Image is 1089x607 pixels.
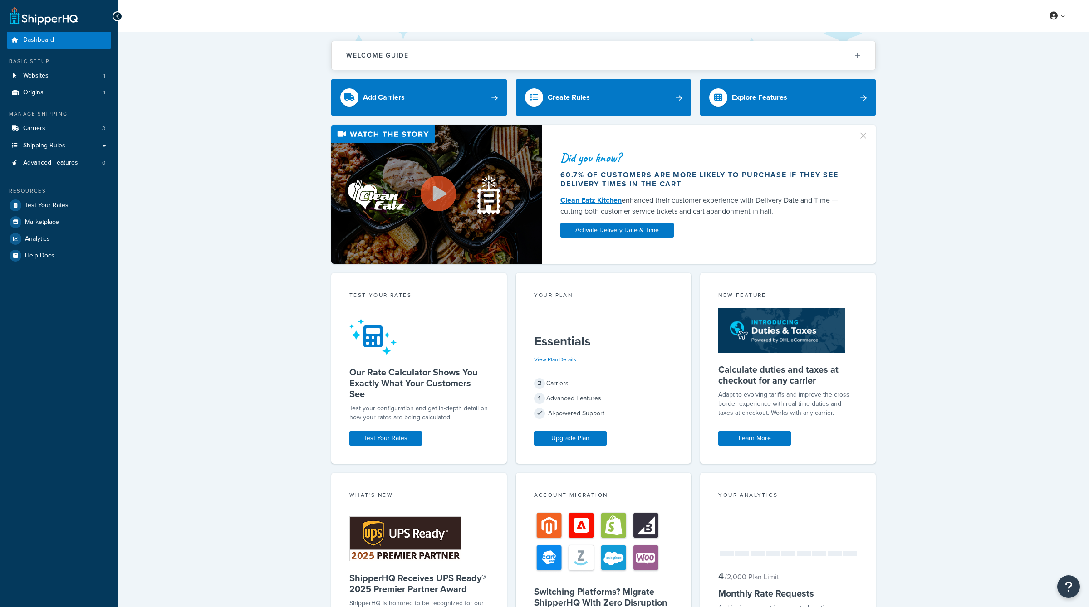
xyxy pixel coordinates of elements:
span: Help Docs [25,252,54,260]
a: Advanced Features0 [7,155,111,171]
div: Explore Features [732,91,787,104]
div: What's New [349,491,489,501]
span: 1 [103,72,105,80]
span: Test Your Rates [25,202,69,209]
div: Add Carriers [363,91,405,104]
a: Dashboard [7,32,111,49]
span: 0 [102,159,105,167]
a: View Plan Details [534,355,576,364]
h2: Welcome Guide [346,52,409,59]
span: Shipping Rules [23,142,65,150]
div: Your Analytics [718,491,858,501]
div: Create Rules [548,91,590,104]
h5: ShipperHQ Receives UPS Ready® 2025 Premier Partner Award [349,573,489,594]
a: Clean Eatz Kitchen [560,195,622,205]
div: enhanced their customer experience with Delivery Date and Time — cutting both customer service ti... [560,195,847,217]
img: Video thumbnail [331,125,542,264]
h5: Essentials [534,334,673,349]
div: Test your configuration and get in-depth detail on how your rates are being calculated. [349,404,489,422]
div: Did you know? [560,151,847,164]
span: Marketplace [25,219,59,226]
div: New Feature [718,291,858,301]
button: Welcome Guide [332,41,875,70]
a: Add Carriers [331,79,507,116]
span: 3 [102,125,105,132]
span: Dashboard [23,36,54,44]
li: Advanced Features [7,155,111,171]
div: Advanced Features [534,392,673,405]
span: 1 [534,393,545,404]
a: Analytics [7,231,111,247]
li: Carriers [7,120,111,137]
a: Upgrade Plan [534,431,607,446]
span: 2 [534,378,545,389]
a: Marketplace [7,214,111,230]
div: Test your rates [349,291,489,301]
span: Websites [23,72,49,80]
span: Carriers [23,125,45,132]
div: AI-powered Support [534,407,673,420]
a: Create Rules [516,79,692,116]
span: 4 [718,568,724,583]
a: Test Your Rates [349,431,422,446]
a: Activate Delivery Date & Time [560,223,674,238]
a: Learn More [718,431,791,446]
small: / 2,000 Plan Limit [725,572,779,582]
div: Manage Shipping [7,110,111,118]
div: Account Migration [534,491,673,501]
span: Analytics [25,235,50,243]
div: Carriers [534,377,673,390]
a: Websites1 [7,68,111,84]
button: Open Resource Center [1057,575,1080,598]
h5: Monthly Rate Requests [718,588,858,599]
a: Explore Features [700,79,876,116]
a: Origins1 [7,84,111,101]
span: 1 [103,89,105,97]
p: Adapt to evolving tariffs and improve the cross-border experience with real-time duties and taxes... [718,390,858,418]
li: Websites [7,68,111,84]
a: Help Docs [7,248,111,264]
span: Origins [23,89,44,97]
li: Origins [7,84,111,101]
a: Carriers3 [7,120,111,137]
span: Advanced Features [23,159,78,167]
a: Test Your Rates [7,197,111,214]
div: Your Plan [534,291,673,301]
div: Basic Setup [7,58,111,65]
h5: Calculate duties and taxes at checkout for any carrier [718,364,858,386]
div: Resources [7,187,111,195]
a: Shipping Rules [7,137,111,154]
div: 60.7% of customers are more likely to purchase if they see delivery times in the cart [560,170,847,189]
h5: Our Rate Calculator Shows You Exactly What Your Customers See [349,367,489,399]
